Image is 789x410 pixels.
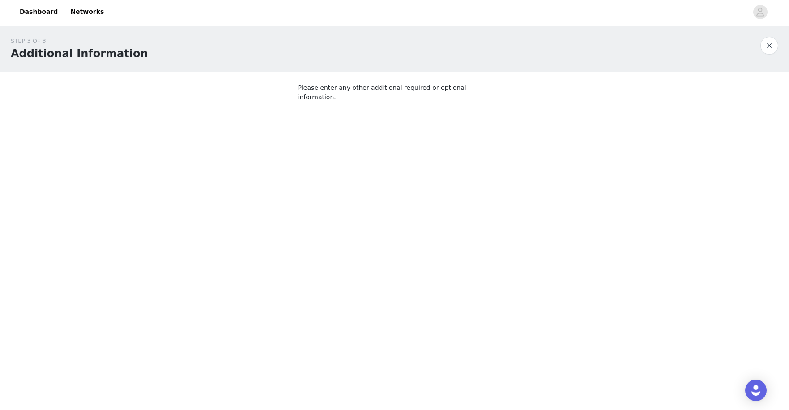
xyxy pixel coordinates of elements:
div: Open Intercom Messenger [745,380,767,401]
div: STEP 3 OF 3 [11,37,148,46]
div: avatar [756,5,764,19]
h1: Additional Information [11,46,148,62]
a: Dashboard [14,2,63,22]
a: Networks [65,2,109,22]
p: Please enter any other additional required or optional information. [298,83,491,102]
